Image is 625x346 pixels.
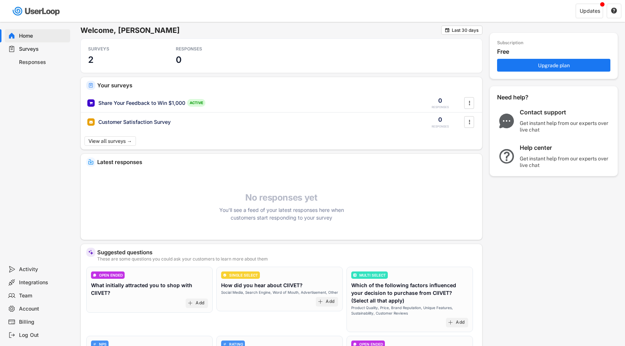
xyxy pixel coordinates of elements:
[497,114,516,128] img: ChatMajor.svg
[432,105,449,109] div: RESPONSES
[456,320,465,326] div: Add
[469,99,470,107] text: 
[359,273,386,277] div: MULTI SELECT
[93,273,96,277] img: ConversationMinor.svg
[19,279,67,286] div: Integrations
[11,4,62,19] img: userloop-logo-01.svg
[351,305,468,316] div: Product Quality, Price, Brand Reputation, Unique Features, Sustainability, Customer Reviews
[19,59,67,66] div: Responses
[497,48,614,56] div: Free
[19,292,67,299] div: Team
[611,8,617,14] button: 
[351,281,468,304] div: Which of the following factors influenced your decision to purchase from CIIVET? (Select all that...
[98,118,171,126] div: Customer Satisfaction Survey
[19,332,67,339] div: Log Out
[438,96,442,104] div: 0
[88,46,154,52] div: SURVEYS
[520,144,611,152] div: Help center
[187,99,205,107] div: ACTIVE
[97,250,477,255] div: Suggested questions
[466,117,473,128] button: 
[99,273,123,277] div: OPEN ENDED
[216,206,347,221] div: You'll see a feed of your latest responses here when customers start responding to your survey
[445,27,450,33] text: 
[97,83,477,88] div: Your surveys
[520,155,611,168] div: Get instant help from our experts over live chat
[19,33,67,39] div: Home
[88,250,94,255] img: MagicMajor%20%28Purple%29.svg
[497,149,516,164] img: QuestionMarkInverseMajor.svg
[221,281,303,289] div: How did you hear about CIIVET?
[432,125,449,129] div: RESPONSES
[353,342,357,346] img: ConversationMinor.svg
[97,159,477,165] div: Latest responses
[353,273,357,277] img: ListMajor.svg
[19,305,67,312] div: Account
[466,98,473,109] button: 
[497,59,610,72] button: Upgrade plan
[99,342,107,346] div: NPS
[93,342,96,346] img: AdjustIcon.svg
[520,109,611,116] div: Contact support
[229,273,258,277] div: SINGLE SELECT
[580,8,600,14] div: Updates
[229,342,243,346] div: RATING
[84,136,136,146] button: View all surveys →
[19,266,67,273] div: Activity
[497,40,523,46] div: Subscription
[221,290,338,295] div: Social Media, Search Engine, Word of Mouth, Advertisement, Other
[19,319,67,326] div: Billing
[611,7,617,14] text: 
[19,46,67,53] div: Surveys
[438,115,442,123] div: 0
[88,159,94,165] img: IncomingMajor.svg
[176,46,242,52] div: RESPONSES
[80,26,441,35] h6: Welcome, [PERSON_NAME]
[91,281,208,297] div: What initially attracted you to shop with CIIVET?
[98,99,185,107] div: Share Your Feedback to Win $1,000
[176,54,182,65] h3: 0
[326,299,334,305] div: Add
[469,118,470,126] text: 
[520,120,611,133] div: Get instant help from our experts over live chat
[223,273,227,277] img: CircleTickMinorWhite.svg
[216,192,347,203] h4: No responses yet
[497,94,548,101] div: Need help?
[444,27,450,33] button: 
[196,300,204,306] div: Add
[452,28,478,33] div: Last 30 days
[359,342,383,346] div: OPEN ENDED
[223,342,227,346] img: AdjustIcon.svg
[88,54,94,65] h3: 2
[97,257,477,261] div: These are some questions you could ask your customers to learn more about them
